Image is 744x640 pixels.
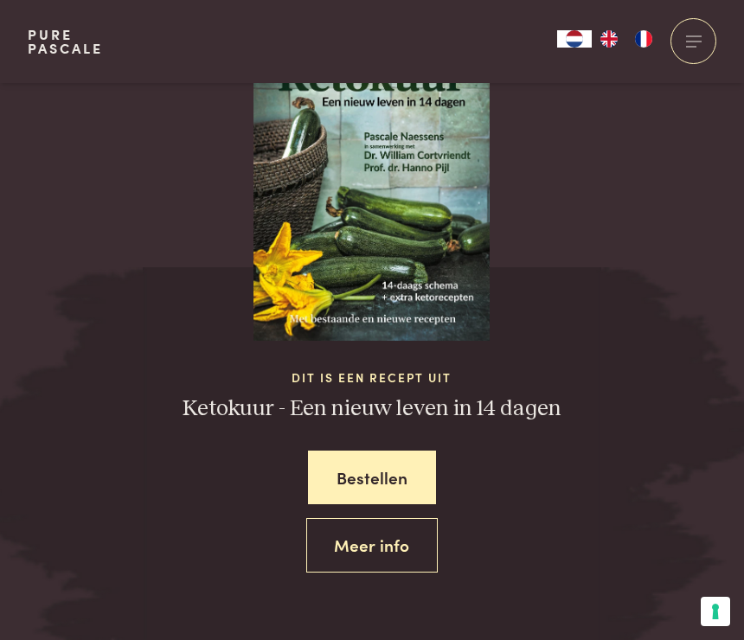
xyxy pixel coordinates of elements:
[308,451,436,505] a: Bestellen
[28,28,103,55] a: PurePascale
[557,30,592,48] a: NL
[557,30,592,48] div: Language
[143,395,602,423] h3: Ketokuur - Een nieuw leven in 14 dagen
[592,30,626,48] a: EN
[701,597,730,626] button: Uw voorkeuren voor toestemming voor trackingtechnologieën
[143,368,602,387] span: Dit is een recept uit
[306,518,439,573] a: Meer info
[626,30,661,48] a: FR
[592,30,661,48] ul: Language list
[557,30,661,48] aside: Language selected: Nederlands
